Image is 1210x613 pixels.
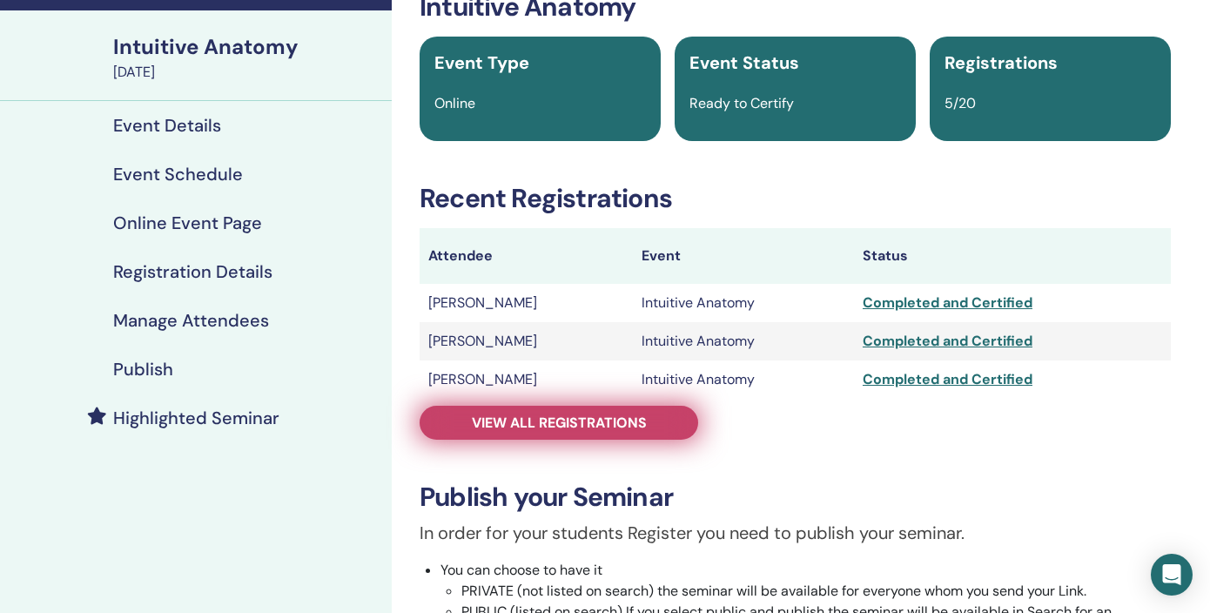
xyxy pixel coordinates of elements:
span: View all registrations [472,414,647,432]
a: Intuitive Anatomy[DATE] [103,32,392,83]
h4: Registration Details [113,261,272,282]
span: Event Type [434,51,529,74]
h3: Publish your Seminar [420,482,1171,513]
h4: Event Schedule [113,164,243,185]
h4: Publish [113,359,173,380]
div: Intuitive Anatomy [113,32,381,62]
div: [DATE] [113,62,381,83]
p: In order for your students Register you need to publish your seminar. [420,520,1171,546]
td: [PERSON_NAME] [420,360,633,399]
span: Online [434,94,475,112]
span: Ready to Certify [689,94,794,112]
div: Completed and Certified [863,293,1162,313]
li: PRIVATE (not listed on search) the seminar will be available for everyone whom you send your Link. [461,581,1171,602]
h4: Online Event Page [113,212,262,233]
td: Intuitive Anatomy [633,284,854,322]
span: 5/20 [944,94,976,112]
td: [PERSON_NAME] [420,284,633,322]
h4: Manage Attendees [113,310,269,331]
td: Intuitive Anatomy [633,322,854,360]
div: Completed and Certified [863,331,1162,352]
td: [PERSON_NAME] [420,322,633,360]
span: Registrations [944,51,1058,74]
h3: Recent Registrations [420,183,1171,214]
h4: Event Details [113,115,221,136]
h4: Highlighted Seminar [113,408,279,428]
span: Event Status [689,51,799,74]
div: Open Intercom Messenger [1151,554,1193,596]
div: Completed and Certified [863,369,1162,390]
th: Status [854,228,1171,284]
th: Attendee [420,228,633,284]
th: Event [633,228,854,284]
a: View all registrations [420,406,698,440]
td: Intuitive Anatomy [633,360,854,399]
